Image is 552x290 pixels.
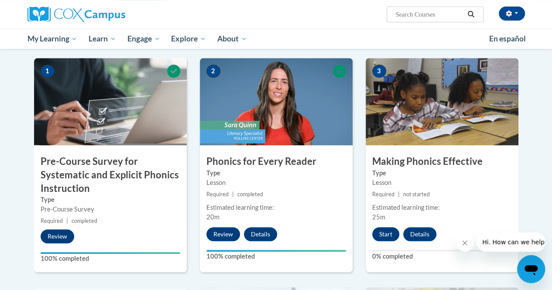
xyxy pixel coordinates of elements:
[206,191,229,198] span: Required
[517,255,545,283] iframe: Button to launch messaging window
[72,218,97,224] span: completed
[398,191,400,198] span: |
[200,155,353,168] h3: Phonics for Every Reader
[372,227,399,241] button: Start
[403,227,436,241] button: Details
[212,29,253,49] a: About
[206,250,346,252] div: Your progress
[456,234,473,252] iframe: Close message
[244,227,277,241] button: Details
[83,29,122,49] a: Learn
[41,252,180,254] div: Your progress
[66,218,68,224] span: |
[5,6,71,13] span: Hi. How can we help?
[394,9,464,20] input: Search Courses
[372,168,512,178] label: Type
[206,178,346,188] div: Lesson
[27,7,185,22] a: Cox Campus
[89,34,116,44] span: Learn
[489,34,526,43] span: En español
[464,9,477,20] button: Search
[27,7,125,22] img: Cox Campus
[206,203,346,212] div: Estimated learning time:
[34,155,187,195] h3: Pre-Course Survey for Systematic and Explicit Phonics Instruction
[206,227,240,241] button: Review
[372,252,512,261] label: 0% completed
[372,213,385,221] span: 25m
[22,29,83,49] a: My Learning
[372,65,386,78] span: 3
[483,30,531,48] a: En español
[206,168,346,178] label: Type
[200,58,353,145] img: Course Image
[41,229,74,243] button: Review
[403,191,430,198] span: not started
[206,65,220,78] span: 2
[372,191,394,198] span: Required
[232,191,234,198] span: |
[217,34,247,44] span: About
[206,252,346,261] label: 100% completed
[499,7,525,20] button: Account Settings
[34,58,187,145] img: Course Image
[41,195,180,205] label: Type
[41,205,180,214] div: Pre-Course Survey
[165,29,212,49] a: Explore
[171,34,206,44] span: Explore
[21,29,531,49] div: Main menu
[477,232,545,252] iframe: Message from company
[27,34,77,44] span: My Learning
[372,203,512,212] div: Estimated learning time:
[41,254,180,263] label: 100% completed
[41,218,63,224] span: Required
[237,191,263,198] span: completed
[206,213,219,221] span: 20m
[41,65,55,78] span: 1
[122,29,166,49] a: Engage
[127,34,160,44] span: Engage
[366,155,518,168] h3: Making Phonics Effective
[366,58,518,145] img: Course Image
[372,178,512,188] div: Lesson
